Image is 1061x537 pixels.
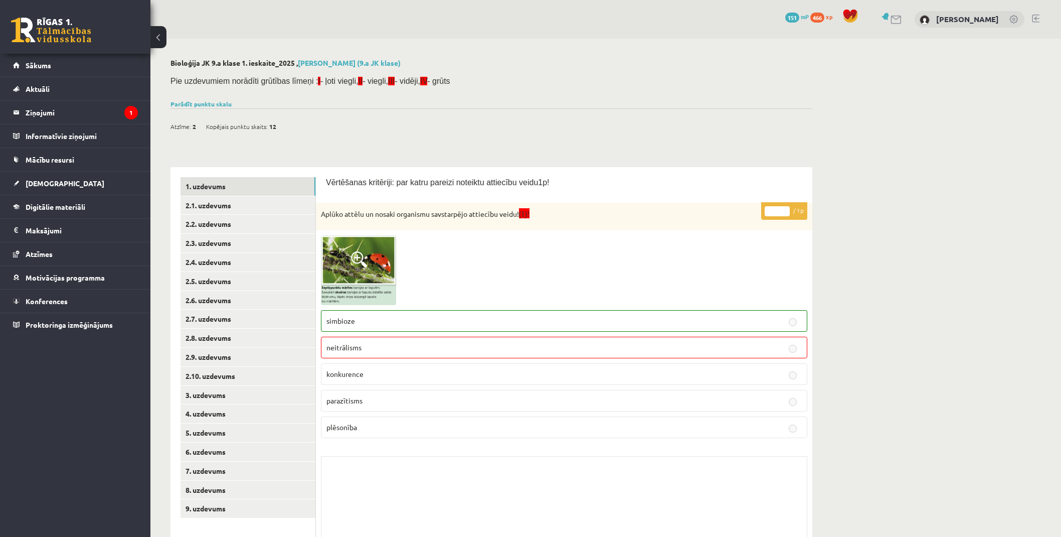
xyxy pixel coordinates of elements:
[13,148,138,171] a: Mācību resursi
[321,208,757,219] p: Aplūko attēlu un nosaki organismu savstarpējo attiecību veidu!
[785,13,799,23] span: 151
[13,101,138,124] a: Ziņojumi1
[789,345,797,353] input: neitrālisms
[26,101,138,124] legend: Ziņojumi
[181,462,315,480] a: 7. uzdevums
[789,371,797,379] input: konkurence
[181,234,315,252] a: 2.3. uzdevums
[326,178,550,187] span: Vērtēšanas kritēriji: par katru pareizi noteiktu attiecību veidu1p!
[181,499,315,518] a: 9. uzdevums
[193,119,196,134] span: 2
[13,195,138,218] a: Digitālie materiāli
[181,386,315,405] a: 3. uzdevums
[170,119,191,134] span: Atzīme:
[26,179,104,188] span: [DEMOGRAPHIC_DATA]
[26,273,105,282] span: Motivācijas programma
[181,481,315,499] a: 8. uzdevums
[181,215,315,233] a: 2.2. uzdevums
[789,425,797,433] input: plēsonība
[170,59,812,67] h2: Bioloģija JK 9.a klase 1. ieskaite_2025 ,
[789,318,797,326] input: simbioze
[298,58,401,67] a: [PERSON_NAME] (9.a JK klase)
[181,348,315,366] a: 2.9. uzdevums
[420,77,427,85] span: IV
[13,77,138,100] a: Aktuāli
[358,77,363,85] span: II
[936,14,999,24] a: [PERSON_NAME]
[13,54,138,77] a: Sākums
[801,13,809,21] span: mP
[326,369,364,378] span: konkurence
[13,242,138,265] a: Atzīmes
[13,219,138,242] a: Maksājumi
[26,219,138,242] legend: Maksājumi
[810,13,837,21] a: 466 xp
[519,210,529,218] span: (I)!
[181,443,315,461] a: 6. uzdevums
[810,13,824,23] span: 466
[206,119,268,134] span: Kopējais punktu skaits:
[170,77,450,85] span: Pie uzdevumiem norādīti grūtības līmeņi : - ļoti viegli, - viegli, - vidēji, - grūts
[826,13,832,21] span: xp
[181,177,315,196] a: 1. uzdevums
[326,396,363,405] span: parazītisms
[181,329,315,347] a: 2.8. uzdevums
[170,100,232,108] a: Parādīt punktu skalu
[181,367,315,385] a: 2.10. uzdevums
[181,196,315,215] a: 2.1. uzdevums
[26,124,138,148] legend: Informatīvie ziņojumi
[13,313,138,336] a: Proktoringa izmēģinājums
[326,343,362,352] span: neitrālisms
[13,124,138,148] a: Informatīvie ziņojumi
[789,398,797,406] input: parazītisms
[181,405,315,423] a: 4. uzdevums
[785,13,809,21] a: 151 mP
[26,320,113,329] span: Proktoringa izmēģinājums
[318,77,320,85] span: I
[13,172,138,195] a: [DEMOGRAPHIC_DATA]
[181,424,315,442] a: 5. uzdevums
[13,290,138,313] a: Konferences
[321,235,396,305] img: 1.png
[181,253,315,272] a: 2.4. uzdevums
[26,84,50,93] span: Aktuāli
[326,316,355,325] span: simbioze
[11,18,91,43] a: Rīgas 1. Tālmācības vidusskola
[26,202,85,211] span: Digitālie materiāli
[326,423,357,432] span: plēsonība
[269,119,276,134] span: 12
[26,297,68,306] span: Konferences
[26,155,74,164] span: Mācību resursi
[13,266,138,289] a: Motivācijas programma
[26,61,51,70] span: Sākums
[920,15,930,25] img: Dāvis Bezpaļčikovs
[181,272,315,291] a: 2.5. uzdevums
[181,310,315,328] a: 2.7. uzdevums
[761,202,807,220] p: / 1p
[124,106,138,119] i: 1
[388,77,395,85] span: III
[181,291,315,310] a: 2.6. uzdevums
[26,249,53,258] span: Atzīmes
